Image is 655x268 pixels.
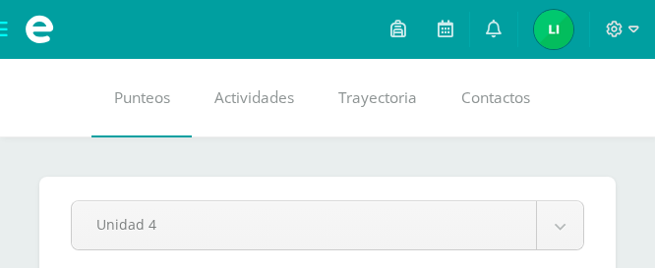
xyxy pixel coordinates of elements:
span: Punteos [114,87,170,108]
span: Actividades [214,87,294,108]
a: Actividades [192,59,316,137]
a: Trayectoria [316,59,439,137]
a: Punteos [91,59,192,137]
a: Unidad 4 [72,201,583,249]
span: Contactos [461,87,530,108]
a: Contactos [439,59,552,137]
span: Trayectoria [338,87,417,108]
span: Unidad 4 [96,201,511,247]
img: 9d3cfdc1a02cc045ac27f838f5e8e0d0.png [534,10,573,49]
